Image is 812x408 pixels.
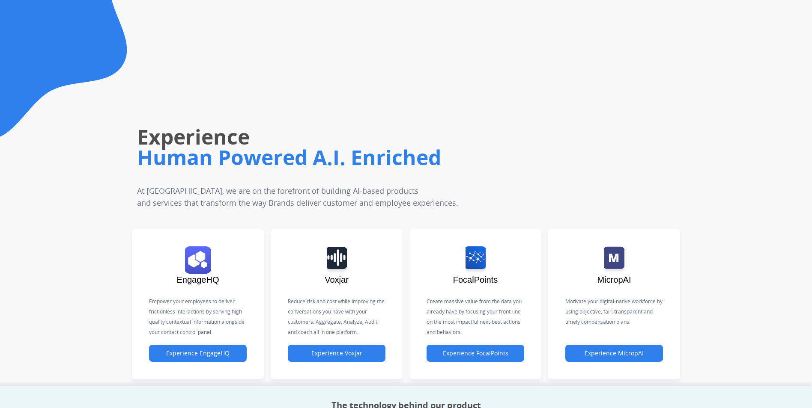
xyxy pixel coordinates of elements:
button: Experience EngageHQ [149,345,247,362]
img: logo [185,246,211,274]
p: Reduce risk and cost while improving the conversations you have with your customers. Aggregate, A... [288,296,385,337]
a: Experience EngageHQ [149,350,247,357]
img: logo [466,246,486,274]
h1: Human Powered A.I. Enriched [137,144,573,171]
span: Voxjar [325,275,349,284]
p: Empower your employees to deliver frictionless interactions by serving high quality contextual in... [149,296,247,337]
button: Experience Voxjar [288,345,385,362]
span: MicropAI [597,275,631,284]
p: Create massive value from the data you already have by focusing your front-line on the most impac... [427,296,524,337]
p: At [GEOGRAPHIC_DATA], we are on the forefront of building AI-based products and services that tra... [137,185,519,209]
h1: Experience [137,123,573,151]
img: logo [604,246,624,274]
span: FocalPoints [453,275,498,284]
p: Motivate your digital-native workforce by using objective, fair, transparent and timely compensat... [565,296,663,327]
button: Experience MicropAI [565,345,663,362]
a: Experience Voxjar [288,350,385,357]
a: Experience FocalPoints [427,350,524,357]
span: EngageHQ [177,275,219,284]
img: logo [327,246,347,274]
button: Experience FocalPoints [427,345,524,362]
a: Experience MicropAI [565,350,663,357]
